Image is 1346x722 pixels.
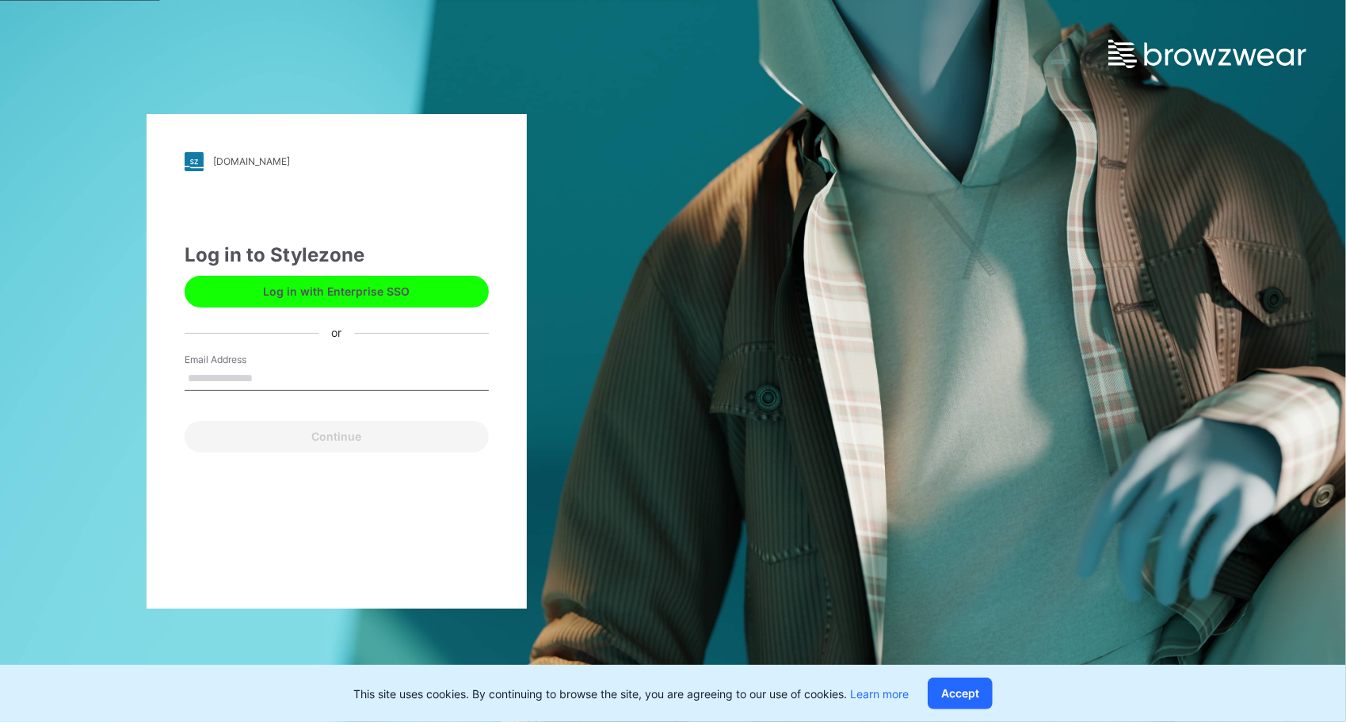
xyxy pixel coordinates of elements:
label: Email Address [185,353,296,367]
p: This site uses cookies. By continuing to browse the site, you are agreeing to our use of cookies. [353,686,909,702]
button: Log in with Enterprise SSO [185,276,489,308]
div: [DOMAIN_NAME] [213,155,290,167]
div: Log in to Stylezone [185,241,489,269]
div: or [318,325,354,342]
a: [DOMAIN_NAME] [185,152,489,171]
a: Learn more [850,687,909,701]
button: Accept [928,678,993,709]
img: stylezone-logo.562084cfcfab977791bfbf7441f1a819.svg [185,152,204,171]
img: browzwear-logo.e42bd6dac1945053ebaf764b6aa21510.svg [1108,40,1306,68]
